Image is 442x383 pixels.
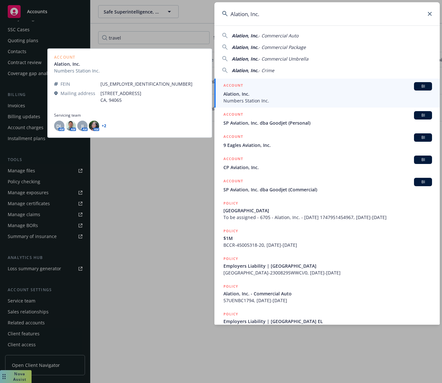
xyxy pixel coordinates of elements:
[223,82,243,90] h5: ACCOUNT
[223,297,432,304] span: 57UENBC1794, [DATE]-[DATE]
[223,164,432,171] span: CP Aviation, Inc.
[417,83,429,89] span: BI
[214,79,440,108] a: ACCOUNTBIAlation, Inc.Numbers Station Inc.
[223,133,243,141] h5: ACCOUNT
[223,263,432,269] span: Employers Liability | [GEOGRAPHIC_DATA]
[259,33,298,39] span: - Commercial Auto
[259,56,308,62] span: - Commercial Umbrella
[223,228,238,234] h5: POLICY
[214,2,440,25] input: Search...
[214,130,440,152] a: ACCOUNTBI9 Eagles Aviation, Inc.
[214,307,440,335] a: POLICYEmployers Liability | [GEOGRAPHIC_DATA] EL
[223,290,432,297] span: Alation, Inc. - Commercial Auto
[223,178,243,186] h5: ACCOUNT
[259,67,274,73] span: - Crime
[223,186,432,193] span: SP Aviation, Inc. dba Goodjet (Commercial)
[214,196,440,224] a: POLICY[GEOGRAPHIC_DATA]To be assigned - 6705 - Alation, Inc. - [DATE] 1747951454967, [DATE]-[DATE]
[214,152,440,174] a: ACCOUNTBICP Aviation, Inc.
[223,235,432,242] span: $1M
[223,269,432,276] span: [GEOGRAPHIC_DATA]-23008295WWCI/0, [DATE]-[DATE]
[223,120,432,126] span: SP Aviation, Inc. dba Goodjet (Personal)
[417,157,429,163] span: BI
[232,33,259,39] span: Alation, Inc.
[223,156,243,163] h5: ACCOUNT
[223,214,432,221] span: To be assigned - 6705 - Alation, Inc. - [DATE] 1747951454967, [DATE]-[DATE]
[232,56,259,62] span: Alation, Inc.
[214,108,440,130] a: ACCOUNTBISP Aviation, Inc. dba Goodjet (Personal)
[223,242,432,248] span: BCCR-45005318-20, [DATE]-[DATE]
[214,224,440,252] a: POLICY$1MBCCR-45005318-20, [DATE]-[DATE]
[214,252,440,280] a: POLICYEmployers Liability | [GEOGRAPHIC_DATA][GEOGRAPHIC_DATA]-23008295WWCI/0, [DATE]-[DATE]
[223,142,432,148] span: 9 Eagles Aviation, Inc.
[417,179,429,185] span: BI
[417,135,429,140] span: BI
[223,200,238,206] h5: POLICY
[232,44,259,50] span: Alation, Inc.
[223,318,432,325] span: Employers Liability | [GEOGRAPHIC_DATA] EL
[223,283,238,290] h5: POLICY
[223,91,432,97] span: Alation, Inc.
[232,67,259,73] span: Alation, Inc.
[223,207,432,214] span: [GEOGRAPHIC_DATA]
[223,255,238,262] h5: POLICY
[214,280,440,307] a: POLICYAlation, Inc. - Commercial Auto57UENBC1794, [DATE]-[DATE]
[259,44,306,50] span: - Commercial Package
[223,111,243,119] h5: ACCOUNT
[214,174,440,196] a: ACCOUNTBISP Aviation, Inc. dba Goodjet (Commercial)
[223,97,432,104] span: Numbers Station Inc.
[223,311,238,317] h5: POLICY
[417,112,429,118] span: BI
